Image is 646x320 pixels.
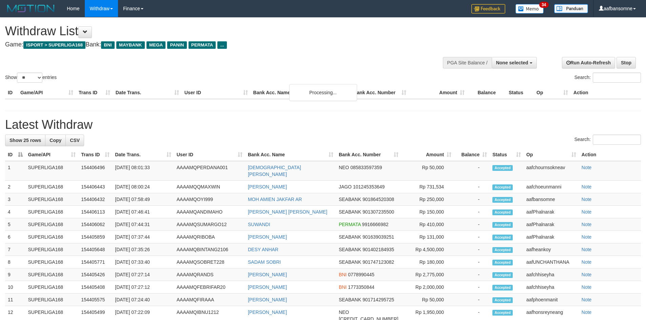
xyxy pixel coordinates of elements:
img: Feedback.jpg [471,4,505,14]
select: Showentries [17,73,42,83]
th: Action [579,148,641,161]
td: aafPhalnarak [524,206,579,218]
a: [DEMOGRAPHIC_DATA][PERSON_NAME] [248,165,301,177]
td: AAAAMQRIBOBA [174,231,245,243]
td: 5 [5,218,25,231]
a: Note [582,184,592,189]
span: PERMATA [339,222,361,227]
td: [DATE] 07:27:12 [112,281,174,294]
span: SEABANK [339,234,361,240]
img: panduan.png [554,4,588,13]
td: 3 [5,193,25,206]
a: Note [582,197,592,202]
td: aafbansomne [524,193,579,206]
h4: Game: Bank: [5,41,424,48]
span: Accepted [492,197,513,203]
span: BNI [101,41,114,49]
a: SUWANDI [248,222,270,227]
td: 7 [5,243,25,256]
td: - [454,231,490,243]
a: Note [582,309,592,315]
td: Rp 410,000 [401,218,454,231]
a: Note [582,222,592,227]
span: Copy 085833597359 to clipboard [350,165,382,170]
td: AAAAMQQMAXWIN [174,181,245,193]
span: Accepted [492,209,513,215]
th: Op: activate to sort column ascending [524,148,579,161]
span: BNI [339,272,347,277]
span: Copy 0778990445 to clipboard [348,272,374,277]
td: 4 [5,206,25,218]
th: Op [534,86,571,99]
th: Trans ID [76,86,113,99]
img: MOTION_logo.png [5,3,57,14]
a: Note [582,209,592,215]
td: Rp 50,000 [401,161,454,181]
td: Rp 250,000 [401,193,454,206]
span: Accepted [492,260,513,265]
td: 11 [5,294,25,306]
a: Note [582,165,592,170]
span: NEO [339,165,349,170]
td: aafchhiseyha [524,268,579,281]
td: Rp 2,000,000 [401,281,454,294]
td: AAAAMQANDIMAHO [174,206,245,218]
span: ... [217,41,227,49]
td: - [454,243,490,256]
span: Copy 901747123082 to clipboard [363,259,394,265]
span: MAYBANK [116,41,145,49]
a: Note [582,297,592,302]
td: 154405575 [78,294,112,306]
td: aafUNCHANTHANA [524,256,579,268]
td: SUPERLIGA168 [25,268,79,281]
td: aafchournsokneav [524,161,579,181]
a: Run Auto-Refresh [562,57,615,68]
span: SEABANK [339,197,361,202]
button: None selected [492,57,537,68]
span: SEABANK [339,247,361,252]
td: 2 [5,181,25,193]
td: SUPERLIGA168 [25,218,79,231]
td: Rp 50,000 [401,294,454,306]
td: [DATE] 07:35:26 [112,243,174,256]
label: Search: [574,73,641,83]
th: Bank Acc. Number [351,86,409,99]
td: AAAAMQOYI999 [174,193,245,206]
th: Trans ID: activate to sort column ascending [78,148,112,161]
td: - [454,256,490,268]
span: Copy 901714295725 to clipboard [363,297,394,302]
a: [PERSON_NAME] [PERSON_NAME] [248,209,327,215]
span: None selected [496,60,528,65]
span: Copy 901402184935 to clipboard [363,247,394,252]
td: SUPERLIGA168 [25,206,79,218]
th: Game/API: activate to sort column ascending [25,148,79,161]
th: Bank Acc. Name [251,86,351,99]
td: - [454,294,490,306]
th: Date Trans.: activate to sort column ascending [112,148,174,161]
td: 8 [5,256,25,268]
th: Amount [409,86,467,99]
a: Note [582,284,592,290]
span: Show 25 rows [9,138,41,143]
span: PANIN [167,41,187,49]
th: User ID [182,86,251,99]
span: PERMATA [189,41,216,49]
td: - [454,281,490,294]
td: AAAAMQFEBRIFAR20 [174,281,245,294]
td: Rp 150,000 [401,206,454,218]
label: Show entries [5,73,57,83]
td: aafheankoy [524,243,579,256]
a: MOH AMIEN JAKFAR AR [248,197,302,202]
td: aafchoeunmanni [524,181,579,193]
td: 154406113 [78,206,112,218]
span: Accepted [492,222,513,228]
span: Copy 9916666982 to clipboard [362,222,389,227]
th: Action [571,86,641,99]
td: AAAAMQFIRAAA [174,294,245,306]
th: Status: activate to sort column ascending [490,148,524,161]
td: [DATE] 07:33:40 [112,256,174,268]
td: Rp 2,775,000 [401,268,454,281]
th: Bank Acc. Number: activate to sort column ascending [336,148,401,161]
h1: Latest Withdraw [5,118,641,132]
a: Note [582,247,592,252]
